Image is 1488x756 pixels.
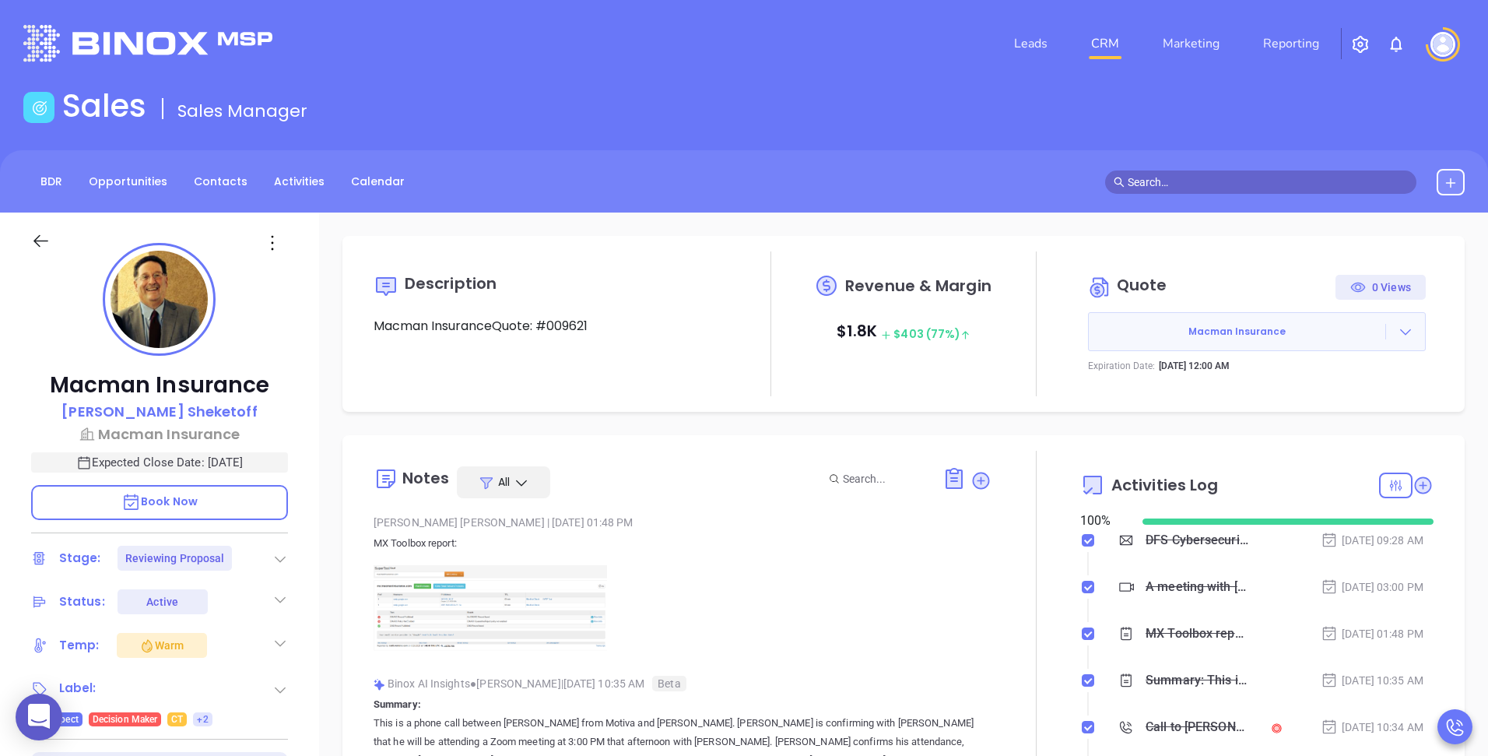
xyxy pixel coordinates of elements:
span: $ 403 (77%) [881,326,970,342]
div: Call to [PERSON_NAME] [1146,716,1248,739]
div: [DATE] 09:28 AM [1321,532,1423,549]
div: Active [146,589,178,614]
p: MX Toolbox report: [374,534,992,553]
div: [DATE] 10:35 AM [1321,672,1423,689]
img: Circle dollar [1088,275,1113,300]
div: Stage: [59,547,101,570]
div: Binox AI Insights [PERSON_NAME] | [DATE] 10:35 AM [374,672,992,695]
a: Reporting [1257,28,1325,59]
h1: Sales [62,87,146,125]
div: [DATE] 01:48 PM [1321,625,1423,642]
div: Temp: [59,634,100,657]
img: profile-user [111,251,208,348]
span: search [1114,177,1125,188]
div: [DATE] 10:34 AM [1321,719,1423,736]
img: iconSetting [1351,35,1370,54]
div: 100 % [1080,512,1124,530]
img: UAAAAASUVORK5CYII= [374,565,607,652]
span: Decision Maker [93,711,157,728]
p: $ 1.8K [837,317,971,348]
img: iconNotification [1387,35,1406,54]
div: [PERSON_NAME] [PERSON_NAME] [DATE] 01:48 PM [374,511,992,534]
button: Macman Insurance [1088,312,1426,351]
span: Quote [1117,274,1167,296]
div: Notes [402,470,450,486]
span: Description [405,273,497,294]
span: +2 [197,711,208,728]
a: CRM [1085,28,1125,59]
b: Summary: [374,698,421,710]
a: Activities [265,169,334,195]
p: [PERSON_NAME] Sheketoff [61,401,257,422]
span: Macman Insurance [1089,325,1385,339]
div: Warm [139,636,184,655]
span: CT [171,711,183,728]
div: MX Toolbox report: [1146,622,1248,645]
div: A meeting with [PERSON_NAME] has been scheduled - [PERSON_NAME] [1146,575,1248,599]
a: Opportunities [79,169,177,195]
span: Book Now [121,494,198,509]
a: Leads [1008,28,1054,59]
div: Summary: This is a phone call between [PERSON_NAME] from [GEOGRAPHIC_DATA] and [PERSON_NAME]. [PE... [1146,669,1248,692]
img: logo [23,25,272,62]
a: BDR [31,169,72,195]
a: [PERSON_NAME] Sheketoff [61,401,257,424]
input: Search… [1128,174,1408,191]
div: DFS Cybersecurity Requirements [1146,529,1248,552]
a: Marketing [1156,28,1226,59]
span: Revenue & Margin [845,278,991,294]
a: Macman Insurance [31,424,288,445]
img: user [1430,32,1455,57]
span: Activities Log [1111,477,1218,493]
img: svg%3e [374,679,385,691]
div: Reviewing Proposal [125,546,225,571]
div: 0 Views [1350,275,1411,300]
div: Label: [59,677,97,700]
span: Beta [652,676,686,691]
div: Status: [59,590,105,614]
span: Sales Manager [177,99,307,123]
p: Expiration Date: [1088,359,1155,373]
div: [DATE] 03:00 PM [1321,578,1423,596]
span: All [498,474,510,490]
a: Contacts [184,169,257,195]
span: | [547,516,549,529]
p: [DATE] 12:00 AM [1159,359,1230,373]
p: Macman Insurance [31,371,288,399]
span: ● [470,677,477,690]
p: Expected Close Date: [DATE] [31,452,288,473]
a: Calendar [342,169,414,195]
p: Macman InsuranceQuote: #009621 [374,317,727,336]
input: Search... [843,470,925,487]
